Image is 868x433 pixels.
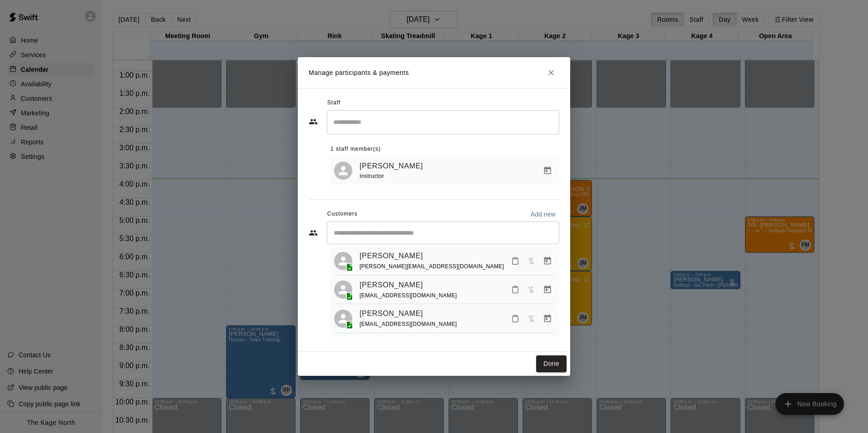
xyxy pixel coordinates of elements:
span: 1 staff member(s) [330,142,381,157]
span: Has not paid [523,256,539,264]
button: Mark attendance [508,311,523,326]
button: Add new [527,207,559,221]
a: [PERSON_NAME] [360,250,423,262]
button: Manage bookings & payment [539,281,556,298]
button: Mark attendance [508,253,523,269]
div: J.D. McGivern [334,162,352,180]
div: Search staff [327,110,559,134]
span: [EMAIL_ADDRESS][DOMAIN_NAME] [360,321,457,327]
a: [PERSON_NAME] [360,160,423,172]
div: Mike Perkins [334,280,352,299]
a: [PERSON_NAME] [360,308,423,320]
button: Manage bookings & payment [539,162,556,179]
span: Staff [327,96,340,110]
p: Manage participants & payments [309,68,409,78]
div: Niam Singh [334,310,352,328]
div: Logan Lidstone [334,252,352,270]
span: Customers [327,207,358,221]
div: Start typing to search customers... [327,221,559,244]
svg: Staff [309,117,318,126]
button: Manage bookings & payment [539,310,556,327]
span: [EMAIL_ADDRESS][DOMAIN_NAME] [360,292,457,299]
span: [PERSON_NAME][EMAIL_ADDRESS][DOMAIN_NAME] [360,263,504,270]
svg: Customers [309,228,318,237]
button: Mark attendance [508,282,523,297]
a: [PERSON_NAME] [360,279,423,291]
button: Done [536,355,567,372]
p: Add new [530,210,556,219]
span: Instructor [360,173,384,179]
span: Has not paid [523,285,539,293]
button: Manage bookings & payment [539,253,556,269]
span: Has not paid [523,314,539,322]
button: Close [543,64,559,81]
